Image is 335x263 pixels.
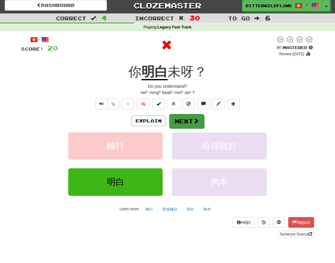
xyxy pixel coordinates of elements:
[169,114,204,128] button: Next
[197,99,210,109] button: Discuss sentence (alt+u)
[91,16,98,21] span: :
[102,14,107,22] span: 4
[47,44,58,52] span: 20
[142,205,156,214] button: 轉行
[168,64,207,79] span: 未呀？
[122,99,134,109] button: Favorite sentence (alt+f)
[132,116,166,126] button: Explain
[167,99,180,109] button: Reset to 0% Mastered (alt+r)
[179,16,185,21] span: :
[246,3,292,8] span: BitterWildflower6566
[21,89,314,96] div: nei⁵ ming⁴ baak⁶ mei⁶ aa³ ?
[157,25,191,29] strong: Legacy Fast Track
[107,141,124,151] span: 轉行
[107,177,124,187] span: 明白
[275,45,314,51] div: Mastered
[119,207,139,211] small: Learn more:
[172,168,266,196] button: 夠本
[183,205,198,214] button: 明白
[108,99,119,109] button: ½
[288,217,314,228] button: Report
[21,36,58,43] div: /
[136,99,150,109] button: 🧠
[277,45,283,50] span: 0 %
[258,217,270,228] button: Round history (alt+y)
[159,205,181,214] button: 唔係幾好
[56,15,86,21] span: Correct
[211,177,228,187] span: 夠本
[141,64,168,80] u: 明白
[94,99,119,109] div: Text-to-speech controls
[233,217,255,228] button: Help!
[265,14,270,22] span: 6
[227,99,240,109] button: Add to collection (alt+a)
[152,99,165,109] button: Set this sentence to 100% Mastered (alt+m)
[228,15,250,21] span: To go
[200,205,214,214] button: 夠本
[279,52,304,56] small: Review: [DATE]
[172,132,266,160] button: 唔係幾好
[68,168,163,196] button: 明白
[305,2,309,7] span: /
[95,99,108,109] button: Play sentence audio (ctl+space)
[21,46,44,52] span: Score:
[278,231,314,238] a: Sentence Source
[182,99,195,109] button: Ignore sentence (alt+i)
[135,15,174,21] span: Incorrect
[128,64,141,79] span: 你
[68,132,163,160] button: 轉行
[212,99,225,109] button: Edit sentence (alt+d)
[21,83,314,89] div: Do you understand?
[202,141,237,151] span: 唔係幾好
[189,14,200,22] span: 30
[254,16,261,21] span: :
